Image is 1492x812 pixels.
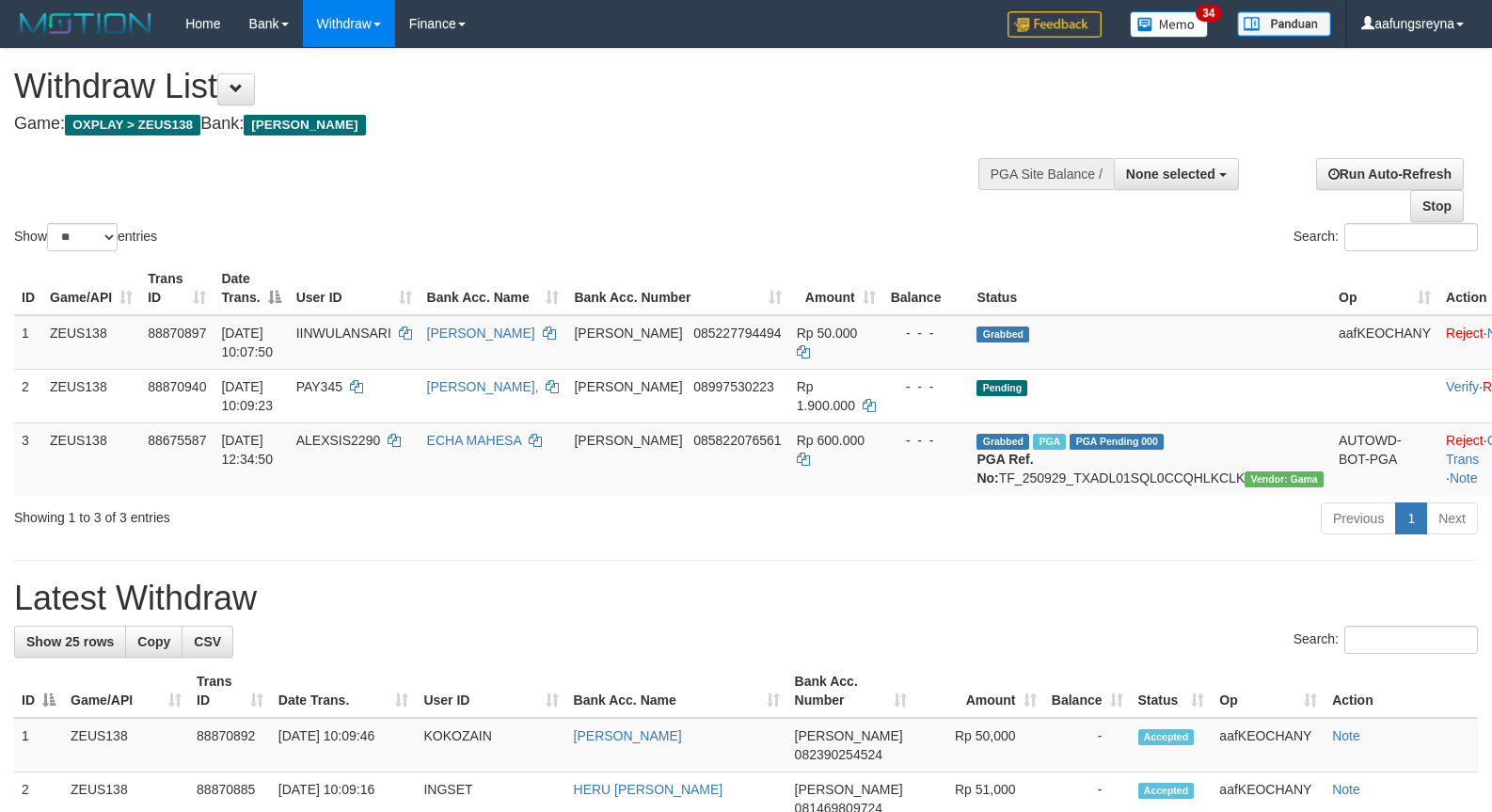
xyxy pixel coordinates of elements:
input: Search: [1344,223,1478,251]
th: Op: activate to sort column ascending [1212,664,1325,718]
td: 1 [14,315,42,370]
div: - - - [891,377,962,396]
span: Copy 085227794494 to clipboard [693,326,781,341]
th: Bank Acc. Number: activate to sort column ascending [566,262,788,315]
span: Pending [976,380,1027,396]
span: [PERSON_NAME] [574,433,682,448]
td: AUTOWD-BOT-PGA [1331,422,1438,495]
span: [PERSON_NAME] [574,326,682,341]
a: ECHA MAHESA [427,433,521,448]
span: 34 [1196,5,1221,22]
div: Showing 1 to 3 of 3 entries [14,501,608,527]
th: Date Trans.: activate to sort column ascending [271,664,417,718]
select: Showentries [47,223,118,251]
span: [DATE] 10:09:23 [221,379,273,413]
td: aafKEOCHANY [1331,315,1438,370]
label: Show entries [14,223,157,251]
span: [PERSON_NAME] [795,782,903,797]
a: 1 [1395,502,1427,534]
a: Note [1450,470,1478,486]
span: 88870940 [148,379,206,394]
td: ZEUS138 [42,369,140,422]
th: Op: activate to sort column ascending [1331,262,1438,315]
span: [PERSON_NAME] [795,728,903,743]
th: Date Trans.: activate to sort column descending [214,262,288,315]
th: Trans ID: activate to sort column ascending [140,262,214,315]
span: [PERSON_NAME] [244,115,365,135]
span: Copy 085822076561 to clipboard [693,433,781,448]
span: Grabbed [976,434,1029,450]
span: Vendor URL: https://trx31.1velocity.biz [1245,471,1324,487]
span: Copy [137,634,170,649]
th: User ID: activate to sort column ascending [416,664,565,718]
td: ZEUS138 [42,315,140,370]
td: - [1044,718,1131,772]
span: Rp 1.900.000 [797,379,855,413]
b: PGA Ref. No: [976,452,1033,486]
label: Search: [1294,223,1478,251]
th: Status: activate to sort column ascending [1131,664,1213,718]
a: [PERSON_NAME] [427,326,535,341]
span: Accepted [1138,783,1195,799]
td: [DATE] 10:09:46 [271,718,417,772]
th: Game/API: activate to sort column ascending [63,664,189,718]
div: - - - [891,324,962,342]
img: panduan.png [1237,11,1331,37]
th: User ID: activate to sort column ascending [289,262,420,315]
span: Grabbed [976,326,1029,342]
label: Search: [1294,626,1478,654]
span: Copy 08997530223 to clipboard [693,379,774,394]
span: ALEXSIS2290 [296,433,381,448]
a: Verify [1446,379,1479,394]
button: None selected [1114,158,1239,190]
img: Button%20Memo.svg [1130,11,1209,38]
a: Reject [1446,326,1484,341]
div: PGA Site Balance / [978,158,1114,190]
span: [PERSON_NAME] [574,379,682,394]
img: MOTION_logo.png [14,9,157,38]
th: Bank Acc. Name: activate to sort column ascending [420,262,567,315]
th: Action [1325,664,1478,718]
a: [PERSON_NAME] [574,728,682,743]
input: Search: [1344,626,1478,654]
th: Status [969,262,1331,315]
span: [DATE] 12:34:50 [221,433,273,467]
span: Rp 50.000 [797,326,858,341]
a: Previous [1321,502,1396,534]
a: Reject [1446,433,1484,448]
span: Rp 600.000 [797,433,865,448]
th: Amount: activate to sort column ascending [914,664,1043,718]
th: Trans ID: activate to sort column ascending [189,664,271,718]
div: - - - [891,431,962,450]
h4: Game: Bank: [14,115,976,134]
td: KOKOZAIN [416,718,565,772]
td: 3 [14,422,42,495]
span: Marked by aafpengsreynich [1033,434,1066,450]
span: None selected [1126,167,1215,182]
a: Copy [125,626,183,658]
th: ID [14,262,42,315]
th: Amount: activate to sort column ascending [789,262,883,315]
th: Balance [883,262,970,315]
span: Copy 082390254524 to clipboard [795,747,882,762]
td: 88870892 [189,718,271,772]
span: IINWULANSARI [296,326,391,341]
td: 1 [14,718,63,772]
td: Rp 50,000 [914,718,1043,772]
th: ID: activate to sort column descending [14,664,63,718]
h1: Latest Withdraw [14,580,1478,617]
td: ZEUS138 [63,718,189,772]
td: TF_250929_TXADL01SQL0CCQHLKCLK [969,422,1331,495]
a: Next [1426,502,1478,534]
th: Bank Acc. Number: activate to sort column ascending [787,664,915,718]
span: PGA Pending [1070,434,1164,450]
span: CSV [194,634,221,649]
th: Bank Acc. Name: activate to sort column ascending [566,664,787,718]
td: 2 [14,369,42,422]
th: Balance: activate to sort column ascending [1044,664,1131,718]
img: Feedback.jpg [1008,11,1102,38]
th: Game/API: activate to sort column ascending [42,262,140,315]
a: [PERSON_NAME], [427,379,539,394]
h1: Withdraw List [14,68,976,105]
span: Accepted [1138,729,1195,745]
